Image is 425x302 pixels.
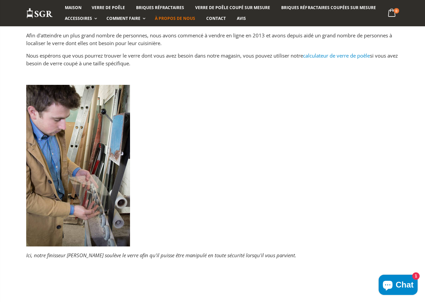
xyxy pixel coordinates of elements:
a: Contact [201,13,231,24]
a: Briques réfractaires coupées sur mesure [276,2,381,13]
a: Accessoires [60,13,100,24]
font: Verre de poêle [92,5,125,10]
font: Afin d'atteindre un plus grand nombre de personnes, nous avons commencé à vendre en ligne en 2013... [26,32,392,46]
font: 0 [395,8,397,13]
a: À propos de nous [150,13,200,24]
font: Avis [237,15,246,21]
a: Avis [232,13,251,24]
a: Comment faire [101,13,149,24]
img: 1278399_10153226965690697_1761084448_n_large.jpg [26,85,130,246]
img: Remplacement de la vitre du poêle [26,8,53,19]
font: Maison [65,5,82,10]
a: Briques réfractaires [131,2,189,13]
font: Briques réfractaires coupées sur mesure [281,5,376,10]
inbox-online-store-chat: Chat de la boutique en ligne Shopify [377,275,420,297]
a: calculateur de verre de poêle [303,52,370,59]
a: 0 [385,7,399,20]
a: Verre de poêle [87,2,130,13]
font: Comment faire [107,15,140,21]
font: si vous avez besoin de verre coupé à une taille spécifique. [26,52,398,67]
font: Accessoires [65,15,92,21]
font: Contact [206,15,226,21]
font: À propos de nous [155,15,195,21]
a: Maison [60,2,87,13]
font: Ici, notre finisseur [PERSON_NAME] soulève le verre afin qu'il puisse être manipulé en toute sécu... [26,252,296,259]
font: Nous espérons que vous pourrez trouver le verre dont vous avez besoin dans notre magasin, vous po... [26,52,303,59]
font: Briques réfractaires [136,5,184,10]
font: Verre de poêle coupé sur mesure [195,5,270,10]
a: Verre de poêle coupé sur mesure [190,2,275,13]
